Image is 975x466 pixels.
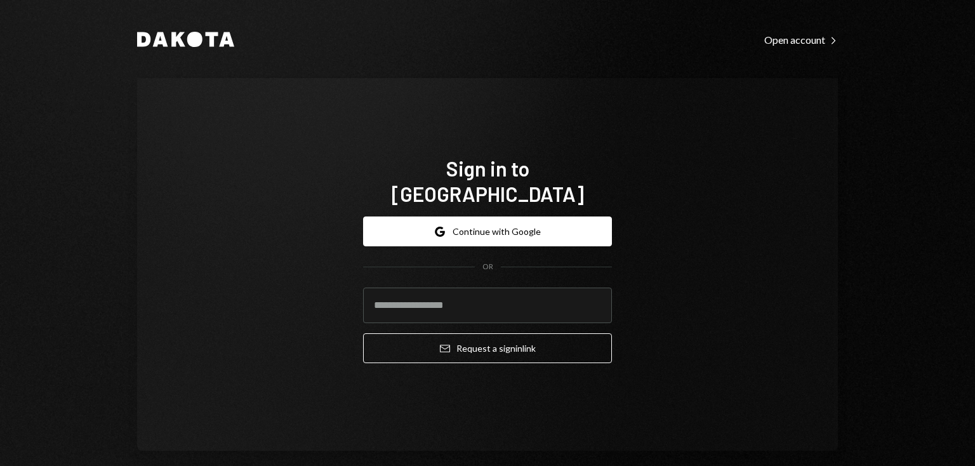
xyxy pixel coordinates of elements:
[482,262,493,272] div: OR
[764,32,838,46] a: Open account
[363,156,612,206] h1: Sign in to [GEOGRAPHIC_DATA]
[764,34,838,46] div: Open account
[363,216,612,246] button: Continue with Google
[363,333,612,363] button: Request a signinlink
